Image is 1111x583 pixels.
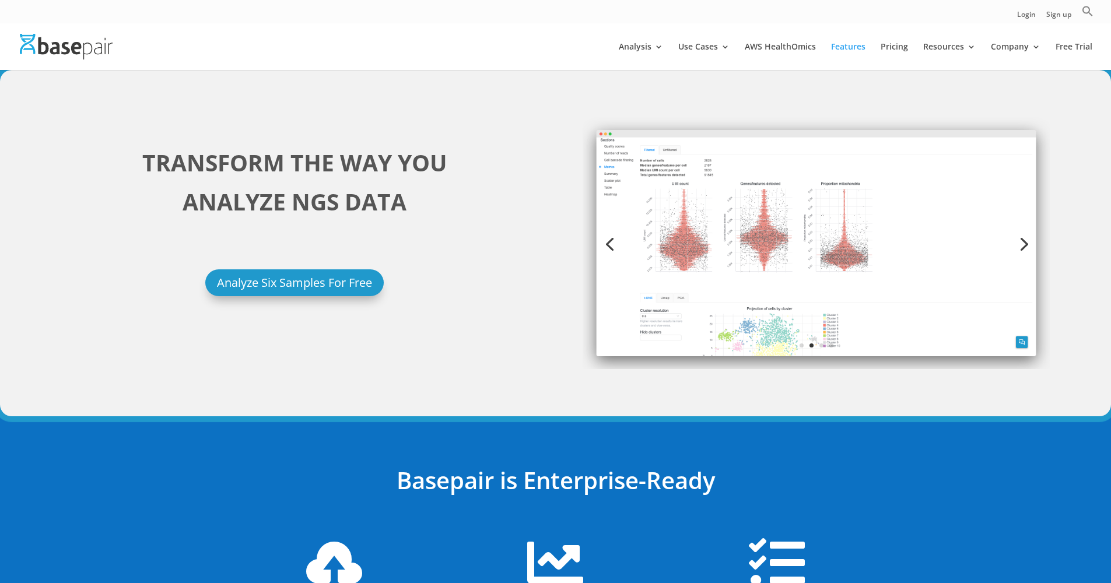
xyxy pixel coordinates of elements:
a: Search Icon Link [1082,5,1094,23]
a: 3 [819,343,823,347]
a: Features [831,43,865,70]
svg: Search [1082,5,1094,17]
a: Resources [923,43,976,70]
strong: ANALYZE NGS DATA [183,186,406,217]
a: AWS HealthOmics [745,43,816,70]
a: Analyze Six Samples For Free [205,269,384,296]
img: Basepair [20,34,113,59]
a: Use Cases [678,43,730,70]
h2: Basepair is Enterprise-Ready [241,463,871,503]
a: Free Trial [1056,43,1092,70]
a: 4 [829,343,833,347]
a: 2 [809,343,814,347]
a: 1 [800,343,804,347]
a: Analysis [619,43,663,70]
strong: TRANSFORM THE WAY YOU [142,147,447,178]
a: Sign up [1046,11,1071,23]
a: Login [1017,11,1036,23]
img: screely-1570826386393.png [583,117,1050,369]
a: Pricing [881,43,908,70]
a: Company [991,43,1040,70]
